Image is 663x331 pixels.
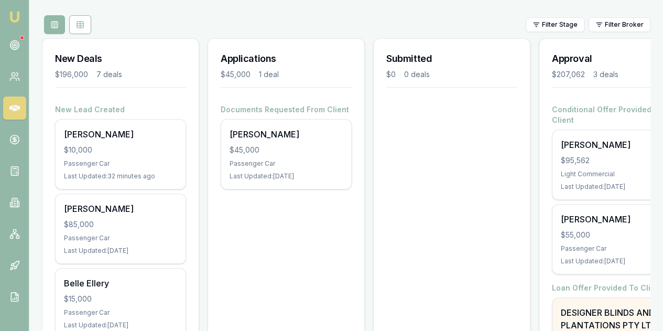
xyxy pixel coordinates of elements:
[593,69,618,80] div: 3 deals
[64,294,177,304] div: $15,000
[64,202,177,215] div: [PERSON_NAME]
[230,128,343,141] div: [PERSON_NAME]
[221,51,352,66] h3: Applications
[386,51,517,66] h3: Submitted
[64,247,177,255] div: Last Updated: [DATE]
[64,145,177,155] div: $10,000
[230,159,343,168] div: Passenger Car
[230,145,343,155] div: $45,000
[64,321,177,329] div: Last Updated: [DATE]
[259,69,279,80] div: 1 deal
[64,159,177,168] div: Passenger Car
[386,69,396,80] div: $0
[221,104,352,115] h4: Documents Requested From Client
[552,69,585,80] div: $207,062
[221,69,251,80] div: $45,000
[96,69,122,80] div: 7 deals
[55,69,88,80] div: $196,000
[64,128,177,141] div: [PERSON_NAME]
[404,69,430,80] div: 0 deals
[589,17,650,32] button: Filter Broker
[8,10,21,23] img: emu-icon-u.png
[64,219,177,230] div: $85,000
[542,20,578,29] span: Filter Stage
[55,104,186,115] h4: New Lead Created
[64,277,177,290] div: Belle Ellery
[230,172,343,180] div: Last Updated: [DATE]
[526,17,584,32] button: Filter Stage
[55,51,186,66] h3: New Deals
[64,172,177,180] div: Last Updated: 32 minutes ago
[64,308,177,317] div: Passenger Car
[64,234,177,242] div: Passenger Car
[605,20,644,29] span: Filter Broker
